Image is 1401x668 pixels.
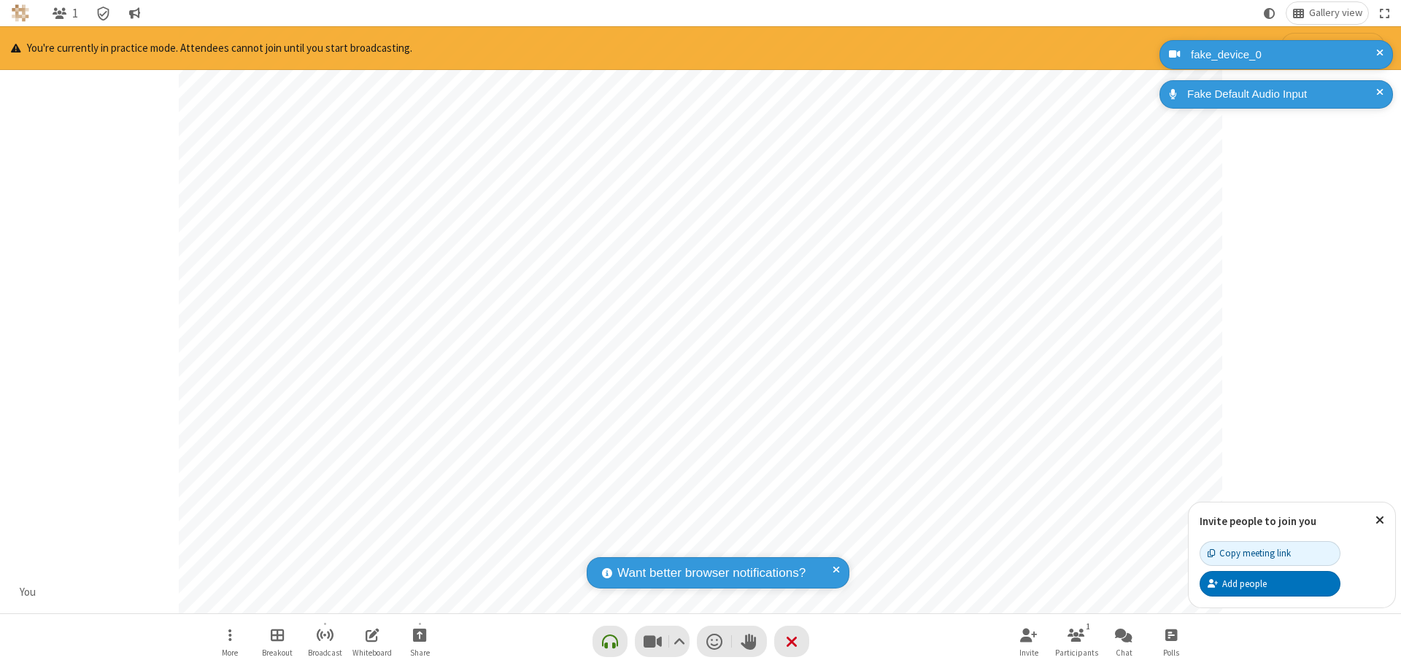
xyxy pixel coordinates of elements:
label: Invite people to join you [1200,514,1316,528]
span: Want better browser notifications? [617,564,806,583]
div: fake_device_0 [1186,47,1382,63]
div: Fake Default Audio Input [1182,86,1382,103]
button: End or leave meeting [774,626,809,657]
span: 1 [72,7,78,20]
button: Open menu [208,621,252,662]
button: Open shared whiteboard [350,621,394,662]
button: Change layout [1286,2,1368,24]
span: Breakout [262,648,293,657]
button: Send a reaction [697,626,732,657]
span: More [222,648,238,657]
button: Open poll [1149,621,1193,662]
button: Raise hand [732,626,767,657]
span: Chat [1116,648,1132,657]
button: Open participant list [1054,621,1098,662]
button: Open chat [1102,621,1146,662]
button: Fullscreen [1374,2,1396,24]
button: Invite participants (⌘+Shift+I) [1007,621,1051,662]
img: QA Selenium DO NOT DELETE OR CHANGE [12,4,29,22]
button: Connect your audio [593,626,628,657]
button: Start broadcast [303,621,347,662]
span: Polls [1163,648,1179,657]
p: You're currently in practice mode. Attendees cannot join until you start broadcasting. [11,40,412,57]
button: Close popover [1365,502,1395,538]
span: Gallery view [1309,7,1362,19]
button: Using system theme [1258,2,1281,24]
div: Meeting details Encryption enabled [90,2,117,24]
button: Conversation [123,2,146,24]
button: Start broadcasting [1281,33,1385,63]
span: Broadcast [308,648,342,657]
span: Whiteboard [352,648,392,657]
span: Participants [1055,648,1098,657]
button: Open participant list [46,2,84,24]
div: 1 [1082,620,1095,633]
button: Start sharing [398,621,441,662]
div: You [15,584,42,601]
button: Stop video (⌘+Shift+V) [635,626,690,657]
button: Manage Breakout Rooms [255,621,299,662]
button: Video setting [669,626,689,657]
button: Copy meeting link [1200,541,1340,566]
div: Copy meeting link [1208,546,1291,560]
button: Add people [1200,571,1340,596]
span: Share [410,648,430,657]
span: Invite [1019,648,1038,657]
